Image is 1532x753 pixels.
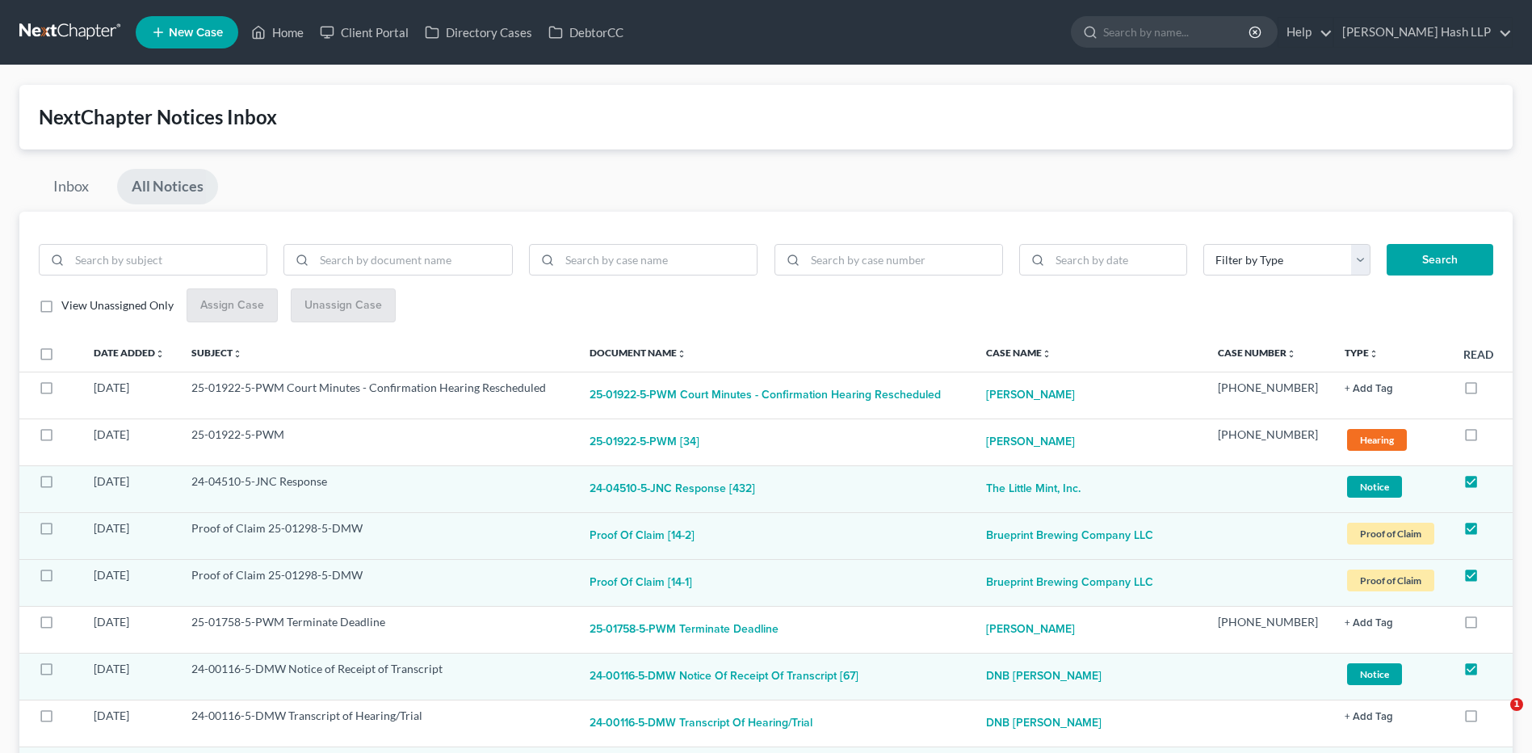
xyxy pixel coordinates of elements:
a: DebtorCC [540,18,632,47]
button: 25-01922-5-PWM Court Minutes - Confirmation Hearing Rescheduled [590,380,941,412]
button: Proof of Claim [14-2] [590,520,695,553]
a: [PERSON_NAME] [986,427,1075,459]
a: DNB [PERSON_NAME] [986,708,1102,740]
button: + Add Tag [1345,618,1393,629]
a: Directory Cases [417,18,540,47]
td: [DATE] [81,653,178,700]
td: [DATE] [81,700,178,747]
input: Search by document name [314,245,511,276]
td: [DATE] [81,606,178,653]
span: Hearing [1347,429,1407,451]
a: Proof of Claim [1345,567,1438,594]
td: [PHONE_NUMBER] [1205,372,1332,419]
span: Notice [1347,476,1402,498]
td: 24-00116-5-DMW Notice of Receipt of Transcript [178,653,577,700]
button: + Add Tag [1345,712,1393,722]
a: Typeunfold_more [1345,347,1379,359]
i: unfold_more [1286,349,1296,359]
a: Notice [1345,661,1438,688]
a: Inbox [39,169,103,204]
td: 24-04510-5-JNC Response [178,465,577,512]
a: Client Portal [312,18,417,47]
iframe: Intercom live chat [1477,698,1516,737]
i: unfold_more [1042,349,1051,359]
i: unfold_more [233,349,242,359]
td: 25-01922-5-PWM [178,419,577,465]
a: Case Numberunfold_more [1218,347,1296,359]
a: Brueprint Brewing Company LLC [986,567,1153,599]
td: Proof of Claim 25-01298-5-DMW [178,559,577,606]
td: [DATE] [81,465,178,512]
button: 24-00116-5-DMW Transcript of Hearing/Trial [590,708,812,740]
a: + Add Tag [1345,614,1438,630]
button: Search [1387,244,1493,276]
a: Help [1278,18,1333,47]
button: 24-00116-5-DMW Notice of Receipt of Transcript [67] [590,661,858,693]
span: New Case [169,27,223,39]
td: 24-00116-5-DMW Transcript of Hearing/Trial [178,700,577,747]
a: Subjectunfold_more [191,347,242,359]
td: [DATE] [81,419,178,465]
a: The Little Mint, Inc. [986,473,1081,506]
a: [PERSON_NAME] [986,614,1075,646]
td: [DATE] [81,559,178,606]
a: [PERSON_NAME] Hash LLP [1334,18,1512,47]
a: DNB [PERSON_NAME] [986,661,1102,693]
a: Document Nameunfold_more [590,347,686,359]
a: All Notices [117,169,218,204]
a: Notice [1345,473,1438,500]
td: [DATE] [81,512,178,559]
span: Proof of Claim [1347,523,1434,545]
td: [PHONE_NUMBER] [1205,419,1332,465]
input: Search by date [1050,245,1186,276]
button: 24-04510-5-JNC Response [432] [590,473,755,506]
a: Date Addedunfold_more [94,347,165,359]
i: unfold_more [677,349,686,359]
td: Proof of Claim 25-01298-5-DMW [178,512,577,559]
td: 25-01758-5-PWM Terminate Deadline [178,606,577,653]
button: 25-01922-5-PWM [34] [590,427,699,459]
button: + Add Tag [1345,384,1393,394]
label: Read [1463,346,1493,363]
span: Proof of Claim [1347,570,1434,591]
a: Case Nameunfold_more [986,347,1051,359]
a: Home [243,18,312,47]
span: View Unassigned Only [61,298,174,312]
td: [PHONE_NUMBER] [1205,606,1332,653]
input: Search by subject [69,245,267,276]
a: Hearing [1345,427,1438,453]
a: Proof of Claim [1345,520,1438,547]
span: Notice [1347,663,1402,685]
a: + Add Tag [1345,380,1438,396]
input: Search by name... [1103,17,1251,47]
a: Brueprint Brewing Company LLC [986,520,1153,553]
button: 25-01758-5-PWM Terminate Deadline [590,614,779,646]
a: [PERSON_NAME] [986,380,1075,412]
i: unfold_more [1369,349,1379,359]
td: 25-01922-5-PWM Court Minutes - Confirmation Hearing Rescheduled [178,372,577,419]
input: Search by case number [805,245,1002,276]
input: Search by case name [560,245,757,276]
a: + Add Tag [1345,708,1438,724]
i: unfold_more [155,349,165,359]
div: NextChapter Notices Inbox [39,104,1493,130]
span: 1 [1510,698,1523,711]
button: Proof of Claim [14-1] [590,567,692,599]
td: [DATE] [81,372,178,419]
